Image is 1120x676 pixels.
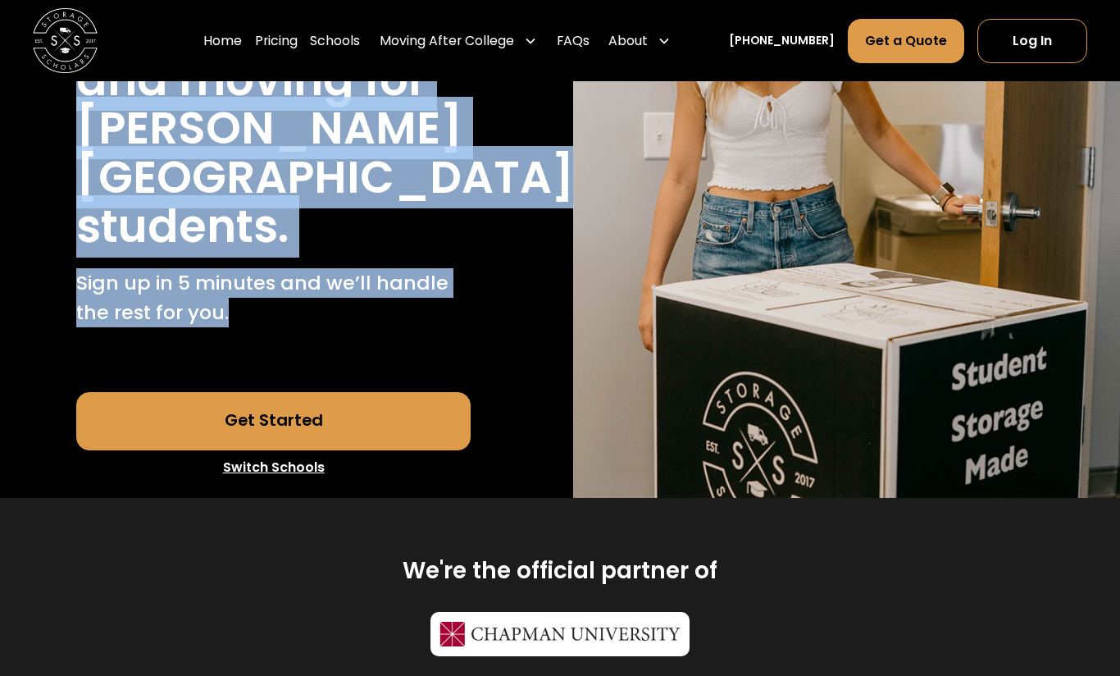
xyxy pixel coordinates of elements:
[255,18,298,63] a: Pricing
[76,392,470,450] a: Get Started
[977,19,1088,62] a: Log In
[602,18,677,63] div: About
[729,32,835,49] a: [PHONE_NUMBER]
[557,18,590,63] a: FAQs
[76,450,470,485] a: Switch Schools
[76,104,574,203] h1: [PERSON_NAME][GEOGRAPHIC_DATA]
[608,31,648,51] div: About
[373,18,544,63] div: Moving After College
[76,203,289,252] h1: students.
[203,18,242,63] a: Home
[848,19,964,62] a: Get a Quote
[403,556,717,586] h2: We're the official partner of
[33,8,98,73] img: Storage Scholars main logo
[76,268,470,327] p: Sign up in 5 minutes and we’ll handle the rest for you.
[380,31,514,51] div: Moving After College
[310,18,360,63] a: Schools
